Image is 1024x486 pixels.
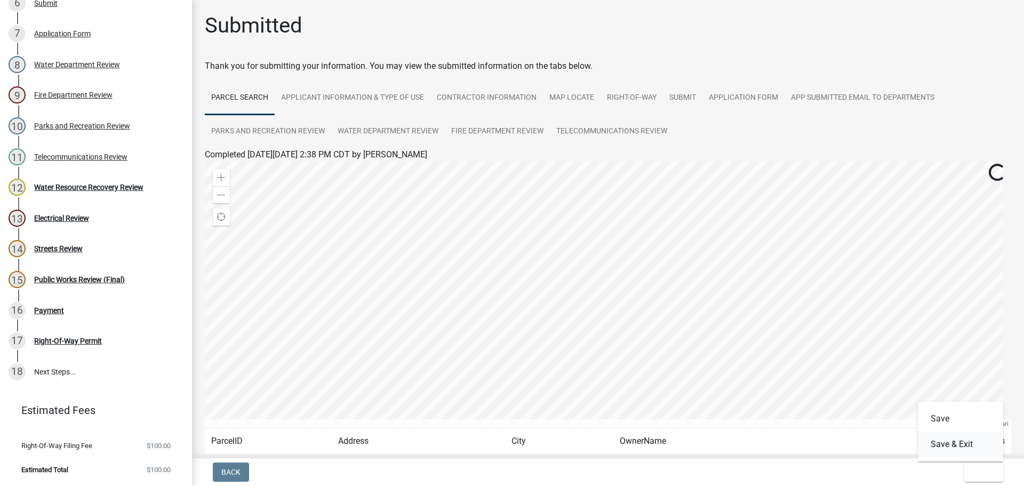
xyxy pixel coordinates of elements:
[9,148,26,165] div: 11
[918,402,1003,461] div: Exit
[918,432,1003,457] button: Save & Exit
[9,332,26,349] div: 17
[205,81,275,115] a: Parcel search
[34,307,64,314] div: Payment
[964,463,1003,482] button: Exit
[9,271,26,288] div: 15
[205,149,427,160] span: Completed [DATE][DATE] 2:38 PM CDT by [PERSON_NAME]
[9,302,26,319] div: 16
[221,468,241,476] span: Back
[785,81,941,115] a: App Submitted Email to Departments
[9,56,26,73] div: 8
[205,13,302,38] h1: Submitted
[9,86,26,103] div: 9
[34,61,120,68] div: Water Department Review
[275,81,430,115] a: Applicant Information & Type of Use
[613,428,946,455] td: OwnerName
[601,81,663,115] a: Right-of-Way
[550,115,674,149] a: Telecommunications Review
[213,463,249,482] button: Back
[34,184,143,191] div: Water Resource Recovery Review
[998,420,1009,427] a: Esri
[663,81,702,115] a: Submit
[213,186,230,203] div: Zoom out
[9,210,26,227] div: 13
[147,442,171,449] span: $100.00
[9,25,26,42] div: 7
[331,115,445,149] a: Water Department Review
[205,428,332,455] td: ParcelID
[9,179,26,196] div: 12
[9,117,26,134] div: 10
[213,209,230,226] div: Find my location
[34,91,113,99] div: Fire Department Review
[205,60,1011,73] div: Thank you for submitting your information. You may view the submitted information on the tabs below.
[9,240,26,257] div: 14
[543,81,601,115] a: Map Locate
[205,115,331,149] a: Parks and Recreation Review
[147,466,171,473] span: $100.00
[505,428,613,455] td: City
[21,466,68,473] span: Estimated Total
[9,363,26,380] div: 18
[34,214,89,222] div: Electrical Review
[34,337,102,345] div: Right-Of-Way Permit
[445,115,550,149] a: Fire Department Review
[332,428,505,455] td: Address
[918,406,1003,432] button: Save
[430,81,543,115] a: Contractor Information
[21,442,92,449] span: Right-Of-Way Filing Fee
[34,245,83,252] div: Streets Review
[213,169,230,186] div: Zoom in
[34,30,91,37] div: Application Form
[34,276,125,283] div: Public Works Review (Final)
[34,122,130,130] div: Parks and Recreation Review
[702,81,785,115] a: Application Form
[34,153,127,161] div: Telecommunications Review
[9,400,175,421] a: Estimated Fees
[973,468,988,476] span: Exit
